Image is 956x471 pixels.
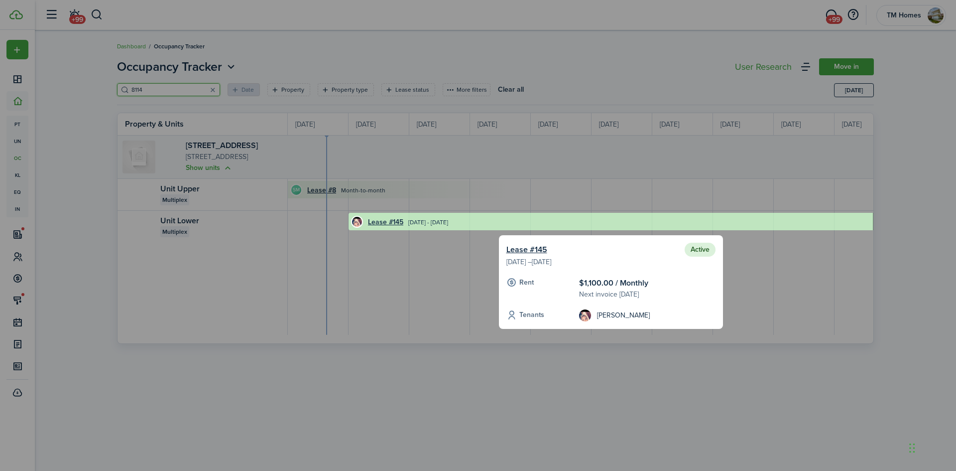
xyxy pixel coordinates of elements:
p: Tenants [519,310,575,320]
p: [DATE] – [DATE] [506,257,716,267]
p: Next invoice [DATE] [579,289,715,300]
img: Niquana Smith [579,310,591,321]
avatar-profile-info-text: [PERSON_NAME] [597,312,650,319]
div: Drag [909,433,915,463]
a: Lease #145 [506,244,547,256]
p: Rent [519,277,575,288]
p: $1,100.00 / Monthly [579,277,715,289]
iframe: Chat Widget [790,363,956,471]
status: Active [685,243,716,257]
